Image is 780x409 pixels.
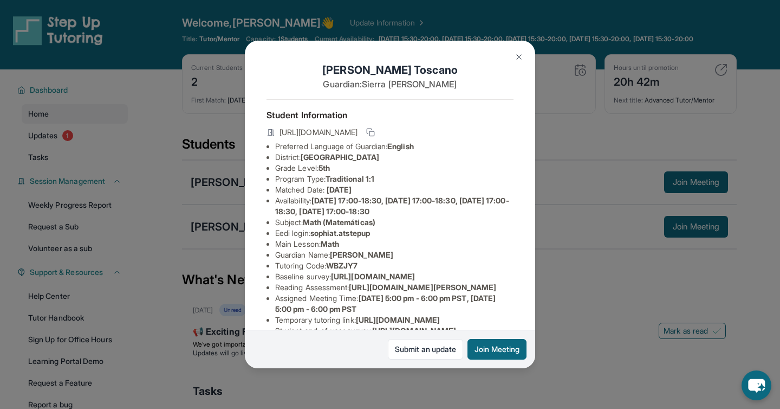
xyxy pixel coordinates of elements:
span: [URL][DOMAIN_NAME][PERSON_NAME] [349,283,496,292]
span: 5th [318,163,330,172]
span: [URL][DOMAIN_NAME] [279,127,357,138]
li: Subject : [275,217,513,228]
span: [DATE] [327,185,352,194]
span: [DATE] 5:00 pm - 6:00 pm PST, [DATE] 5:00 pm - 6:00 pm PST [275,293,496,314]
li: Matched Date: [275,184,513,195]
li: Student end-of-year survey : [275,325,513,336]
span: Math (Matemáticas) [303,218,375,227]
li: Main Lesson : [275,239,513,250]
span: [PERSON_NAME] [330,250,393,259]
span: English [387,142,414,151]
a: Submit an update [388,339,463,360]
li: Temporary tutoring link : [275,315,513,325]
span: WBZJY7 [326,261,357,270]
li: Tutoring Code : [275,260,513,271]
span: [DATE] 17:00-18:30, [DATE] 17:00-18:30, [DATE] 17:00-18:30, [DATE] 17:00-18:30 [275,196,509,216]
li: Preferred Language of Guardian: [275,141,513,152]
h4: Student Information [266,108,513,122]
span: Math [321,239,339,248]
button: Join Meeting [467,339,526,360]
li: Program Type: [275,174,513,184]
li: Reading Assessment : [275,282,513,293]
img: Close Icon [515,53,523,61]
span: [URL][DOMAIN_NAME] [331,272,415,281]
button: Copy link [364,126,377,139]
li: Eedi login : [275,228,513,239]
li: Guardian Name : [275,250,513,260]
span: sophiat.atstepup [310,228,370,238]
span: Traditional 1:1 [326,174,374,183]
li: Assigned Meeting Time : [275,293,513,315]
span: [URL][DOMAIN_NAME] [356,315,440,324]
li: Availability: [275,195,513,217]
span: [GEOGRAPHIC_DATA] [301,152,379,162]
li: Baseline survey : [275,271,513,282]
button: chat-button [742,370,771,400]
li: Grade Level: [275,163,513,174]
span: [URL][DOMAIN_NAME] [372,326,456,335]
li: District: [275,152,513,163]
h1: [PERSON_NAME] Toscano [266,62,513,78]
p: Guardian: Sierra [PERSON_NAME] [266,78,513,91]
